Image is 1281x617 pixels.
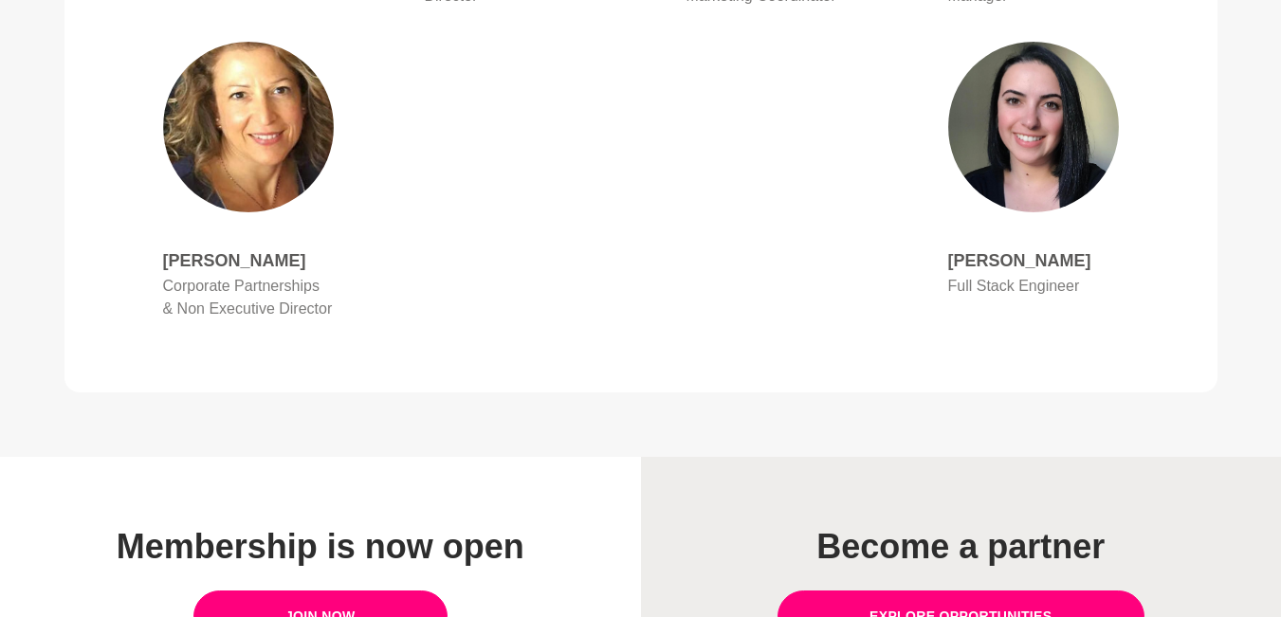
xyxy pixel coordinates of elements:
[53,525,588,568] h1: Membership is now open
[163,275,334,320] p: Corporate Partnerships & Non Executive Director
[163,250,334,272] h4: [PERSON_NAME]
[694,525,1229,568] h1: Become a partner
[948,275,1119,298] p: Full Stack Engineer
[948,250,1119,272] h4: [PERSON_NAME]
